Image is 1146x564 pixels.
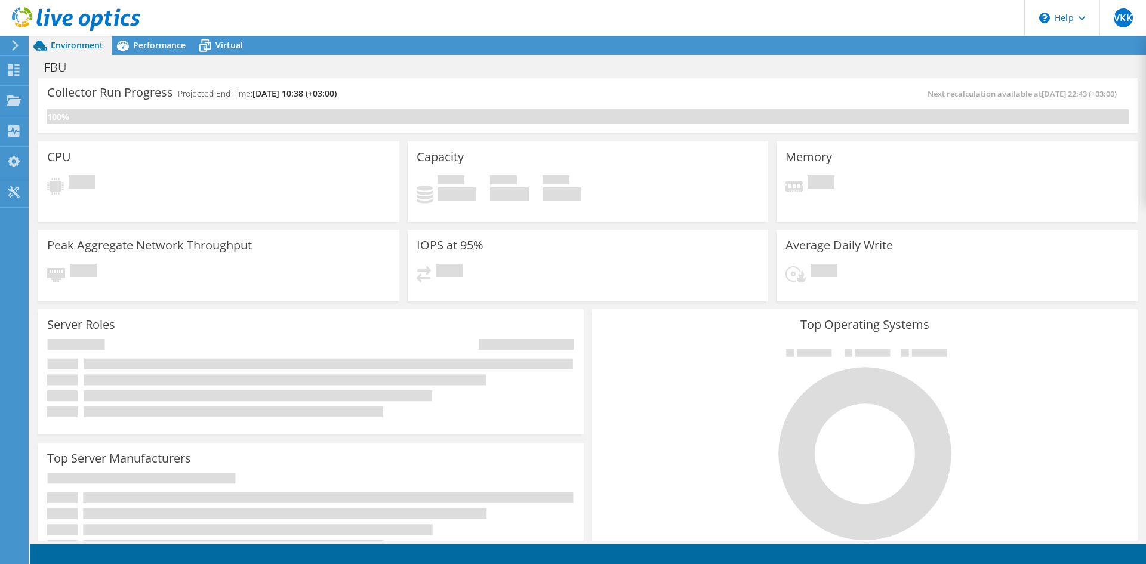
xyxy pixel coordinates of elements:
span: Next recalculation available at [928,88,1123,99]
span: Free [490,175,517,187]
span: Used [438,175,464,187]
span: Pending [811,264,837,280]
span: Total [543,175,569,187]
span: [DATE] 22:43 (+03:00) [1042,88,1117,99]
h3: Capacity [417,150,464,164]
span: VKK [1114,8,1133,27]
span: Performance [133,39,186,51]
h1: FBU [39,61,85,74]
h3: Average Daily Write [785,239,893,252]
span: Pending [69,175,95,192]
span: Environment [51,39,103,51]
h4: 0 GiB [543,187,581,201]
span: Pending [808,175,834,192]
svg: \n [1039,13,1050,23]
h3: IOPS at 95% [417,239,483,252]
span: Pending [436,264,463,280]
h3: Top Server Manufacturers [47,452,191,465]
h4: Projected End Time: [178,87,337,100]
h3: Memory [785,150,832,164]
h3: Server Roles [47,318,115,331]
span: Virtual [215,39,243,51]
h3: Top Operating Systems [601,318,1129,331]
span: [DATE] 10:38 (+03:00) [252,88,337,99]
h4: 0 GiB [490,187,529,201]
h3: CPU [47,150,71,164]
h4: 0 GiB [438,187,476,201]
span: Pending [70,264,97,280]
h3: Peak Aggregate Network Throughput [47,239,252,252]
